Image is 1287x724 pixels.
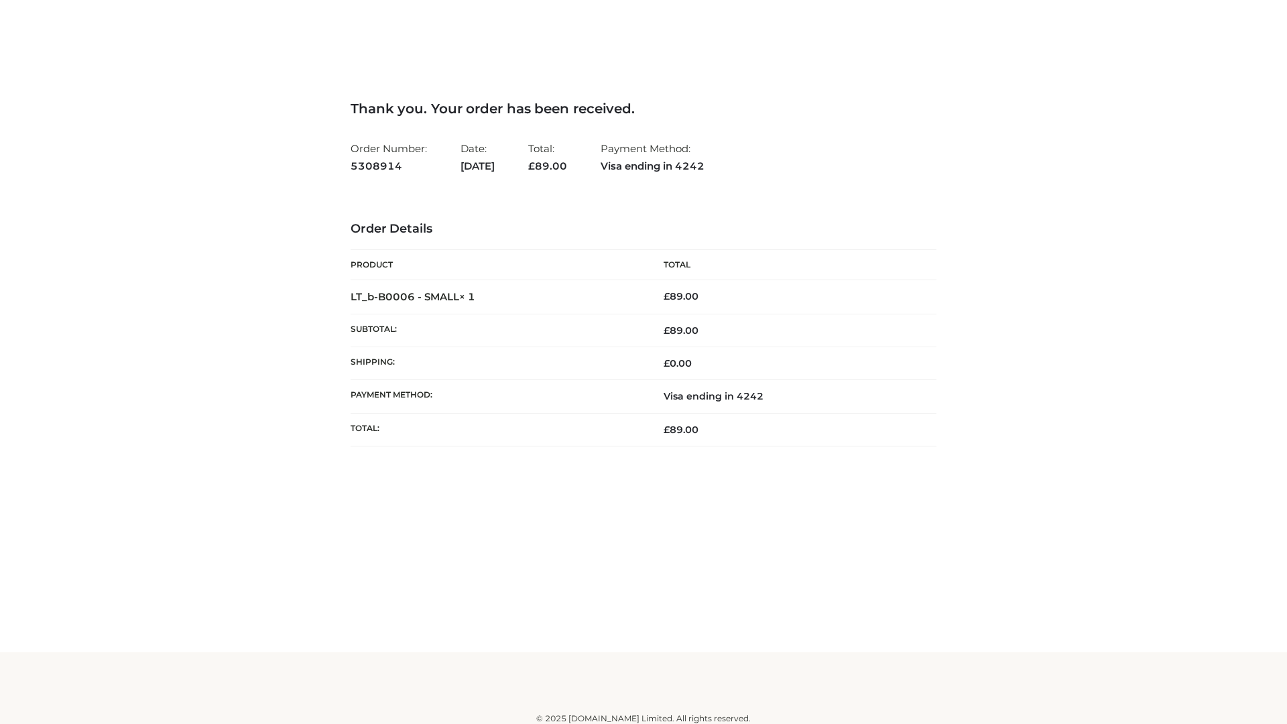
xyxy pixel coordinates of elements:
bdi: 89.00 [664,290,698,302]
li: Total: [528,137,567,178]
td: Visa ending in 4242 [643,380,936,413]
th: Payment method: [351,380,643,413]
span: £ [664,424,670,436]
li: Order Number: [351,137,427,178]
th: Product [351,250,643,280]
span: 89.00 [664,424,698,436]
span: £ [664,324,670,337]
span: 89.00 [528,160,567,172]
span: 89.00 [664,324,698,337]
strong: 5308914 [351,158,427,175]
h3: Order Details [351,222,936,237]
th: Total [643,250,936,280]
th: Shipping: [351,347,643,380]
span: £ [664,357,670,369]
strong: LT_b-B0006 - SMALL [351,290,475,303]
li: Date: [461,137,495,178]
th: Total: [351,413,643,446]
span: £ [528,160,535,172]
strong: Visa ending in 4242 [601,158,704,175]
strong: × 1 [459,290,475,303]
strong: [DATE] [461,158,495,175]
th: Subtotal: [351,314,643,347]
li: Payment Method: [601,137,704,178]
bdi: 0.00 [664,357,692,369]
h3: Thank you. Your order has been received. [351,101,936,117]
span: £ [664,290,670,302]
